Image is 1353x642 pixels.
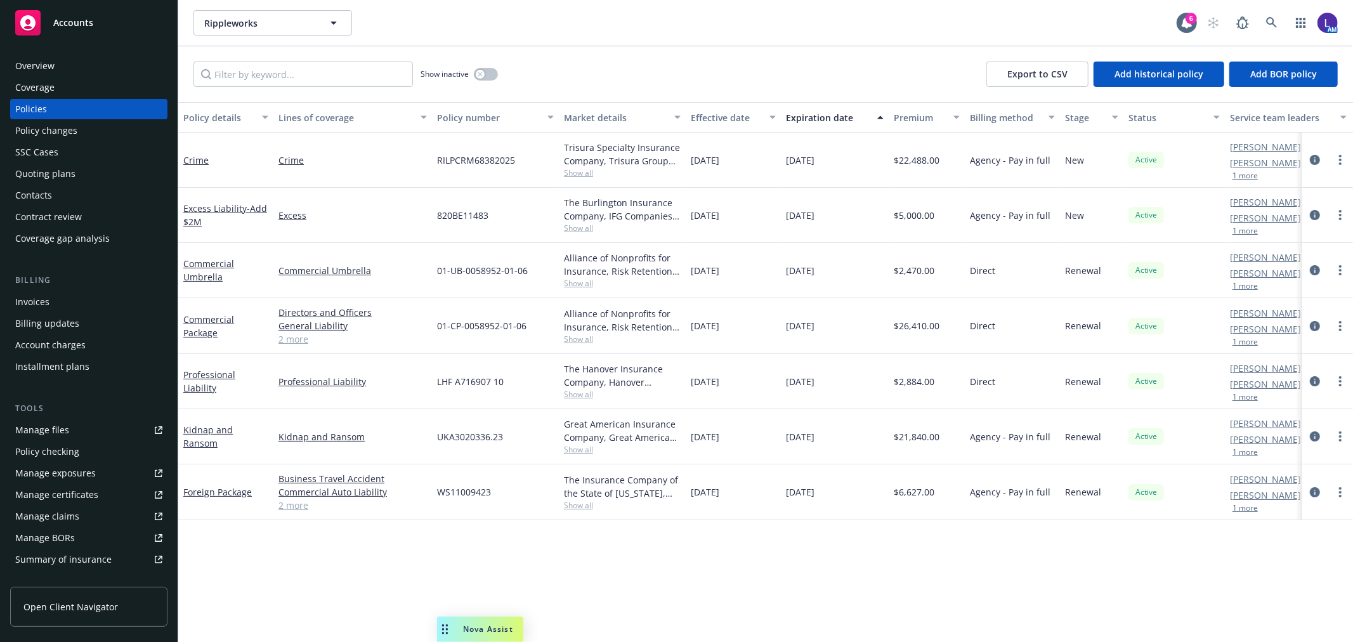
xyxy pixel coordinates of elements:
[1230,10,1255,36] a: Report a Bug
[183,258,234,283] a: Commercial Umbrella
[970,319,995,332] span: Direct
[15,485,98,505] div: Manage certificates
[15,142,58,162] div: SSC Cases
[1230,111,1333,124] div: Service team leaders
[1065,485,1101,499] span: Renewal
[1307,152,1323,167] a: circleInformation
[1259,10,1284,36] a: Search
[1186,13,1197,24] div: 6
[1232,282,1258,290] button: 1 more
[15,357,89,377] div: Installment plans
[1065,430,1101,443] span: Renewal
[10,99,167,119] a: Policies
[1232,393,1258,401] button: 1 more
[10,335,167,355] a: Account charges
[1230,488,1301,502] a: [PERSON_NAME]
[1230,211,1301,225] a: [PERSON_NAME]
[10,442,167,462] a: Policy checking
[1065,375,1101,388] span: Renewal
[1007,68,1068,80] span: Export to CSV
[1230,140,1301,154] a: [PERSON_NAME]
[691,264,719,277] span: [DATE]
[278,306,427,319] a: Directors and Officers
[564,362,681,389] div: The Hanover Insurance Company, Hanover Insurance Group
[421,69,469,79] span: Show inactive
[437,375,504,388] span: LHF A716907 10
[278,430,427,443] a: Kidnap and Ransom
[23,600,118,613] span: Open Client Navigator
[786,154,814,167] span: [DATE]
[1065,154,1084,167] span: New
[10,420,167,440] a: Manage files
[15,442,79,462] div: Policy checking
[278,332,427,346] a: 2 more
[278,472,427,485] a: Business Travel Accident
[1065,111,1104,124] div: Stage
[15,56,55,76] div: Overview
[564,417,681,444] div: Great American Insurance Company, Great American Insurance Group
[970,430,1050,443] span: Agency - Pay in full
[786,319,814,332] span: [DATE]
[15,463,96,483] div: Manage exposures
[1333,374,1348,389] a: more
[1230,251,1301,264] a: [PERSON_NAME]
[1201,10,1226,36] a: Start snowing
[10,463,167,483] a: Manage exposures
[1134,265,1159,276] span: Active
[889,102,965,133] button: Premium
[1232,504,1258,512] button: 1 more
[183,313,234,339] a: Commercial Package
[278,209,427,222] a: Excess
[894,154,939,167] span: $22,488.00
[1134,376,1159,387] span: Active
[10,121,167,141] a: Policy changes
[1134,487,1159,498] span: Active
[1065,264,1101,277] span: Renewal
[10,485,167,505] a: Manage certificates
[894,209,934,222] span: $5,000.00
[1065,319,1101,332] span: Renewal
[15,528,75,548] div: Manage BORs
[691,319,719,332] span: [DATE]
[178,102,273,133] button: Policy details
[1307,429,1323,444] a: circleInformation
[1232,338,1258,346] button: 1 more
[15,185,52,206] div: Contacts
[564,473,681,500] div: The Insurance Company of the State of [US_STATE], AIG
[183,424,233,449] a: Kidnap and Ransom
[1230,266,1301,280] a: [PERSON_NAME]
[183,369,235,394] a: Professional Liability
[15,292,49,312] div: Invoices
[691,154,719,167] span: [DATE]
[10,5,167,41] a: Accounts
[1250,68,1317,80] span: Add BOR policy
[1123,102,1225,133] button: Status
[1317,13,1338,33] img: photo
[10,207,167,227] a: Contract review
[1230,433,1301,446] a: [PERSON_NAME]
[564,278,681,289] span: Show all
[564,500,681,511] span: Show all
[691,485,719,499] span: [DATE]
[278,264,427,277] a: Commercial Umbrella
[786,264,814,277] span: [DATE]
[10,164,167,184] a: Quoting plans
[15,77,55,98] div: Coverage
[1232,449,1258,456] button: 1 more
[15,228,110,249] div: Coverage gap analysis
[1230,377,1301,391] a: [PERSON_NAME]
[437,319,526,332] span: 01-CP-0058952-01-06
[1134,209,1159,221] span: Active
[1307,207,1323,223] a: circleInformation
[1230,306,1301,320] a: [PERSON_NAME]
[691,209,719,222] span: [DATE]
[1230,156,1301,169] a: [PERSON_NAME]
[183,154,209,166] a: Crime
[10,549,167,570] a: Summary of insurance
[204,16,314,30] span: Rippleworks
[894,485,934,499] span: $6,627.00
[437,154,515,167] span: RILPCRM68382025
[437,485,491,499] span: WS11009423
[786,375,814,388] span: [DATE]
